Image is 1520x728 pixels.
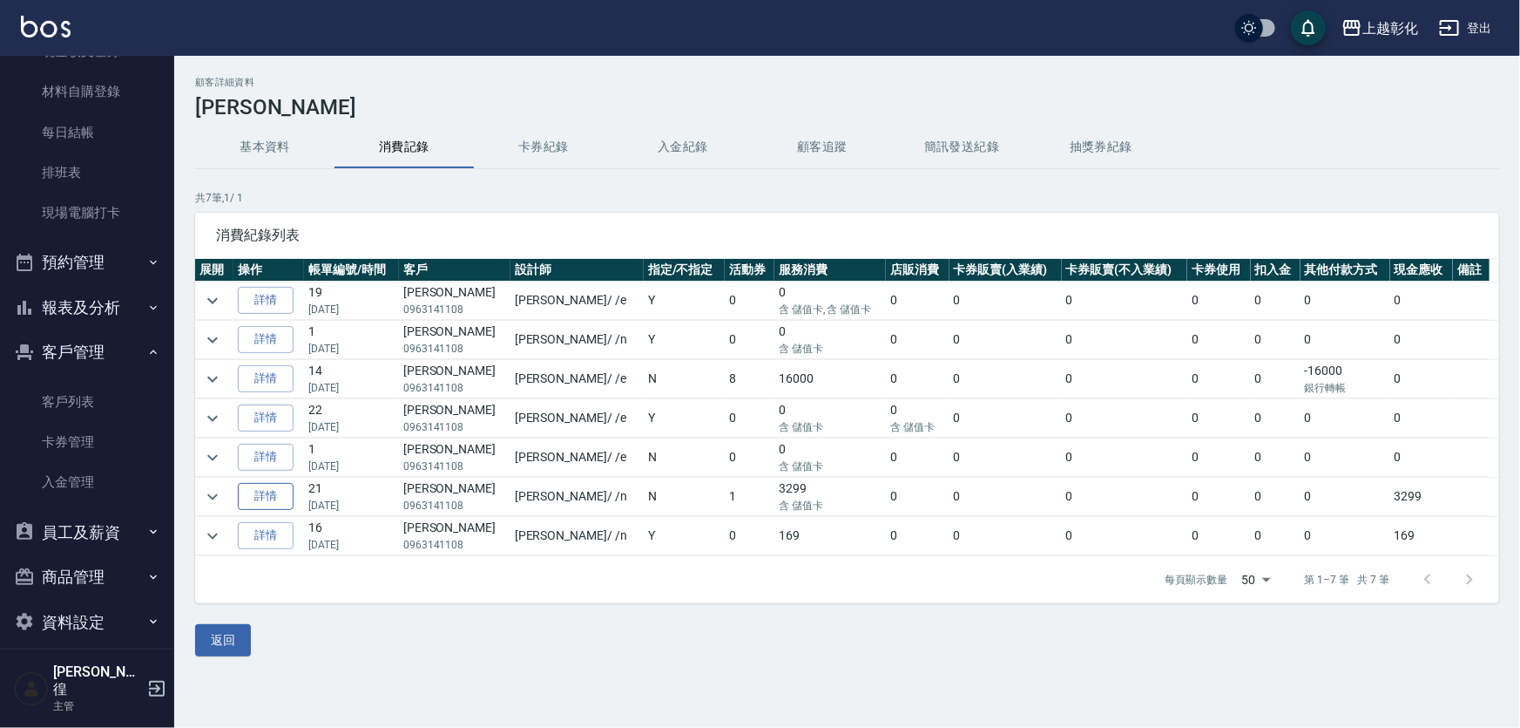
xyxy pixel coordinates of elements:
[779,419,882,435] p: 含 儲值卡
[644,439,725,477] td: N
[403,419,506,435] p: 0963141108
[779,302,882,317] p: 含 儲值卡, 含 儲值卡
[304,282,398,320] td: 19
[644,360,725,398] td: N
[308,419,394,435] p: [DATE]
[7,71,167,112] a: 材料自購登錄
[7,193,167,233] a: 現場電腦打卡
[403,498,506,514] p: 0963141108
[1187,517,1250,555] td: 0
[725,439,774,477] td: 0
[304,517,398,555] td: 16
[238,326,294,353] a: 詳情
[1235,556,1277,603] div: 50
[7,285,167,330] button: 報表及分析
[195,624,251,657] button: 返回
[199,484,226,510] button: expand row
[949,259,1062,282] th: 卡券販賣(入業績)
[195,259,233,282] th: 展開
[949,360,1062,398] td: 0
[304,321,398,359] td: 1
[199,445,226,471] button: expand row
[1390,282,1453,320] td: 0
[199,288,226,314] button: expand row
[233,259,304,282] th: 操作
[1062,517,1188,555] td: 0
[399,478,510,516] td: [PERSON_NAME]
[510,259,644,282] th: 設計師
[334,126,474,168] button: 消費記錄
[195,95,1499,119] h3: [PERSON_NAME]
[1305,572,1389,588] p: 第 1–7 筆 共 7 筆
[53,663,142,698] h5: [PERSON_NAME]徨
[1062,360,1188,398] td: 0
[1187,360,1250,398] td: 0
[399,360,510,398] td: [PERSON_NAME]
[474,126,613,168] button: 卡券紀錄
[1362,17,1418,39] div: 上越彰化
[308,459,394,474] p: [DATE]
[644,259,725,282] th: 指定/不指定
[308,302,394,317] p: [DATE]
[1390,439,1453,477] td: 0
[1251,439,1300,477] td: 0
[399,282,510,320] td: [PERSON_NAME]
[304,439,398,477] td: 1
[399,321,510,359] td: [PERSON_NAME]
[779,341,882,357] p: 含 儲值卡
[1390,478,1453,516] td: 3299
[1390,259,1453,282] th: 現金應收
[7,600,167,645] button: 資料設定
[7,153,167,193] a: 排班表
[774,282,886,320] td: 0
[753,126,892,168] button: 顧客追蹤
[510,399,644,438] td: [PERSON_NAME] / /e
[1300,439,1390,477] td: 0
[304,478,398,516] td: 21
[7,510,167,555] button: 員工及薪資
[774,478,886,516] td: 3299
[886,259,949,282] th: 店販消費
[1187,399,1250,438] td: 0
[195,190,1499,206] p: 共 7 筆, 1 / 1
[1432,12,1499,44] button: 登出
[949,478,1062,516] td: 0
[886,399,949,438] td: 0
[7,382,167,422] a: 客戶列表
[199,366,226,392] button: expand row
[1187,282,1250,320] td: 0
[1453,259,1490,282] th: 備註
[886,321,949,359] td: 0
[238,522,294,549] a: 詳情
[7,462,167,502] a: 入金管理
[1062,321,1188,359] td: 0
[1390,321,1453,359] td: 0
[892,126,1031,168] button: 簡訊發送紀錄
[399,517,510,555] td: [PERSON_NAME]
[238,483,294,510] a: 詳情
[613,126,753,168] button: 入金紀錄
[886,517,949,555] td: 0
[199,405,226,432] button: expand row
[510,360,644,398] td: [PERSON_NAME] / /e
[403,341,506,357] p: 0963141108
[725,321,774,359] td: 0
[1300,478,1390,516] td: 0
[7,422,167,462] a: 卡券管理
[304,360,398,398] td: 14
[644,478,725,516] td: N
[949,321,1062,359] td: 0
[1062,259,1188,282] th: 卡券販賣(不入業績)
[1251,259,1300,282] th: 扣入金
[1251,282,1300,320] td: 0
[238,444,294,471] a: 詳情
[1300,399,1390,438] td: 0
[779,459,882,474] p: 含 儲值卡
[216,227,1478,244] span: 消費紀錄列表
[1390,399,1453,438] td: 0
[7,112,167,153] a: 每日結帳
[308,537,394,553] p: [DATE]
[886,439,949,477] td: 0
[399,439,510,477] td: [PERSON_NAME]
[195,77,1499,88] h2: 顧客詳細資料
